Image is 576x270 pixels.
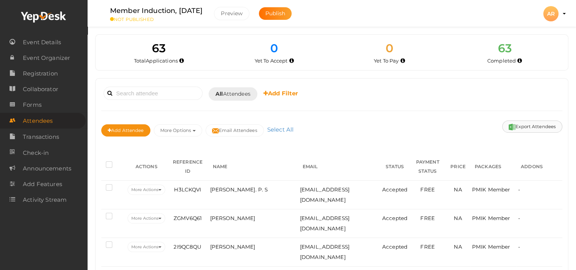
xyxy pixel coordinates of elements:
[300,244,349,260] span: [EMAIL_ADDRESS][DOMAIN_NAME]
[110,5,203,16] label: Member Induction, [DATE]
[146,58,178,64] span: Applications
[382,186,407,193] span: Accepted
[179,59,184,63] i: Total number of applications
[518,215,520,221] span: -
[210,244,255,250] span: [PERSON_NAME]
[454,244,462,250] span: NA
[502,121,562,133] button: Export Attendees
[300,215,349,231] span: [EMAIL_ADDRESS][DOMAIN_NAME]
[255,58,288,64] span: Yet To Accept
[128,213,165,223] button: More Actions
[23,66,58,81] span: Registration
[110,16,203,22] small: NOT PUBLISHED
[543,6,558,21] div: AR
[174,186,201,193] span: H3LCKQVI
[420,244,435,250] span: FREE
[446,153,470,181] th: PRICE
[174,215,202,221] span: ZGMV6Q61
[152,41,166,55] span: 63
[472,186,510,193] span: PMIK Member
[23,192,67,207] span: Activity Stream
[420,186,435,193] span: FREE
[382,244,407,250] span: Accepted
[210,186,268,193] span: [PERSON_NAME]. P. S
[101,124,150,137] button: Add Attendee
[265,126,295,133] a: Select All
[23,129,59,145] span: Transactions
[214,7,249,20] button: Preview
[454,215,462,221] span: NA
[126,153,167,181] th: ACTIONS
[386,41,393,55] span: 0
[265,10,286,17] span: Publish
[128,242,165,252] button: More Actions
[23,161,71,176] span: Announcements
[420,215,435,221] span: FREE
[470,153,516,181] th: PACKAGES
[23,113,53,129] span: Attendees
[472,244,510,250] span: PMIK Member
[23,97,41,112] span: Forms
[154,124,202,137] button: More Options
[298,153,380,181] th: EMAIL
[498,41,511,55] span: 63
[206,124,264,137] button: Email Attendees
[518,186,520,193] span: -
[374,58,399,64] span: Yet To Pay
[472,215,510,221] span: PMIK Member
[23,82,58,97] span: Collaborator
[174,244,201,250] span: 2I9QC8QU
[23,145,49,161] span: Check-in
[516,153,562,181] th: ADDONS
[509,124,515,130] img: excel.svg
[212,127,219,134] img: mail-filled.svg
[380,153,409,181] th: STATUS
[409,153,446,181] th: PAYMENT STATUS
[208,153,298,181] th: NAME
[300,186,349,203] span: [EMAIL_ADDRESS][DOMAIN_NAME]
[215,90,223,97] b: All
[173,159,203,174] span: REFERENCE ID
[541,6,561,22] button: AR
[210,215,255,221] span: [PERSON_NAME]
[487,58,516,64] span: Completed
[215,90,251,98] span: Attendees
[382,215,407,221] span: Accepted
[263,90,298,97] b: Add Filter
[104,87,203,100] input: Search attendee
[517,59,522,63] i: Accepted and completed payment succesfully
[128,185,165,195] button: More Actions
[289,59,294,63] i: Yet to be accepted by organizer
[23,50,70,66] span: Event Organizer
[543,10,558,17] profile-pic: AR
[134,58,178,64] span: Total
[454,186,462,193] span: NA
[518,244,520,250] span: -
[270,41,278,55] span: 0
[259,7,292,20] button: Publish
[400,59,405,63] i: Accepted by organizer and yet to make payment
[23,35,61,50] span: Event Details
[23,177,62,192] span: Add Features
